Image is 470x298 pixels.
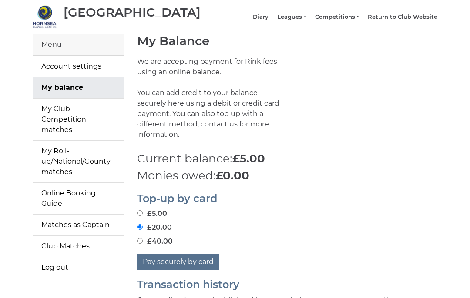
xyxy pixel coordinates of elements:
a: Matches as Captain [33,215,124,235]
h1: My Balance [137,34,437,48]
strong: £5.00 [232,152,265,166]
input: £40.00 [137,238,143,244]
a: Online Booking Guide [33,183,124,214]
a: Diary [253,13,269,21]
div: [GEOGRAPHIC_DATA] [64,6,201,19]
strong: £0.00 [216,169,249,182]
h2: Transaction history [137,279,437,290]
h2: Top-up by card [137,193,437,204]
a: My balance [33,77,124,98]
a: Club Matches [33,236,124,257]
a: Competitions [315,13,359,21]
button: Pay securely by card [137,254,219,270]
a: My Roll-up/National/County matches [33,141,124,182]
a: Return to Club Website [368,13,437,21]
a: Leagues [277,13,306,21]
label: £5.00 [137,209,167,219]
label: £20.00 [137,222,172,233]
a: Log out [33,257,124,278]
p: Monies owed: [137,167,437,184]
label: £40.00 [137,236,173,247]
a: Account settings [33,56,124,77]
input: £5.00 [137,210,143,216]
div: Menu [33,34,124,56]
p: We are accepting payment for Rink fees using an online balance. You can add credit to your balanc... [137,56,281,150]
input: £20.00 [137,224,143,230]
p: Current balance: [137,150,437,167]
a: My Club Competition matches [33,99,124,140]
img: Hornsea Bowls Centre [33,5,57,29]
